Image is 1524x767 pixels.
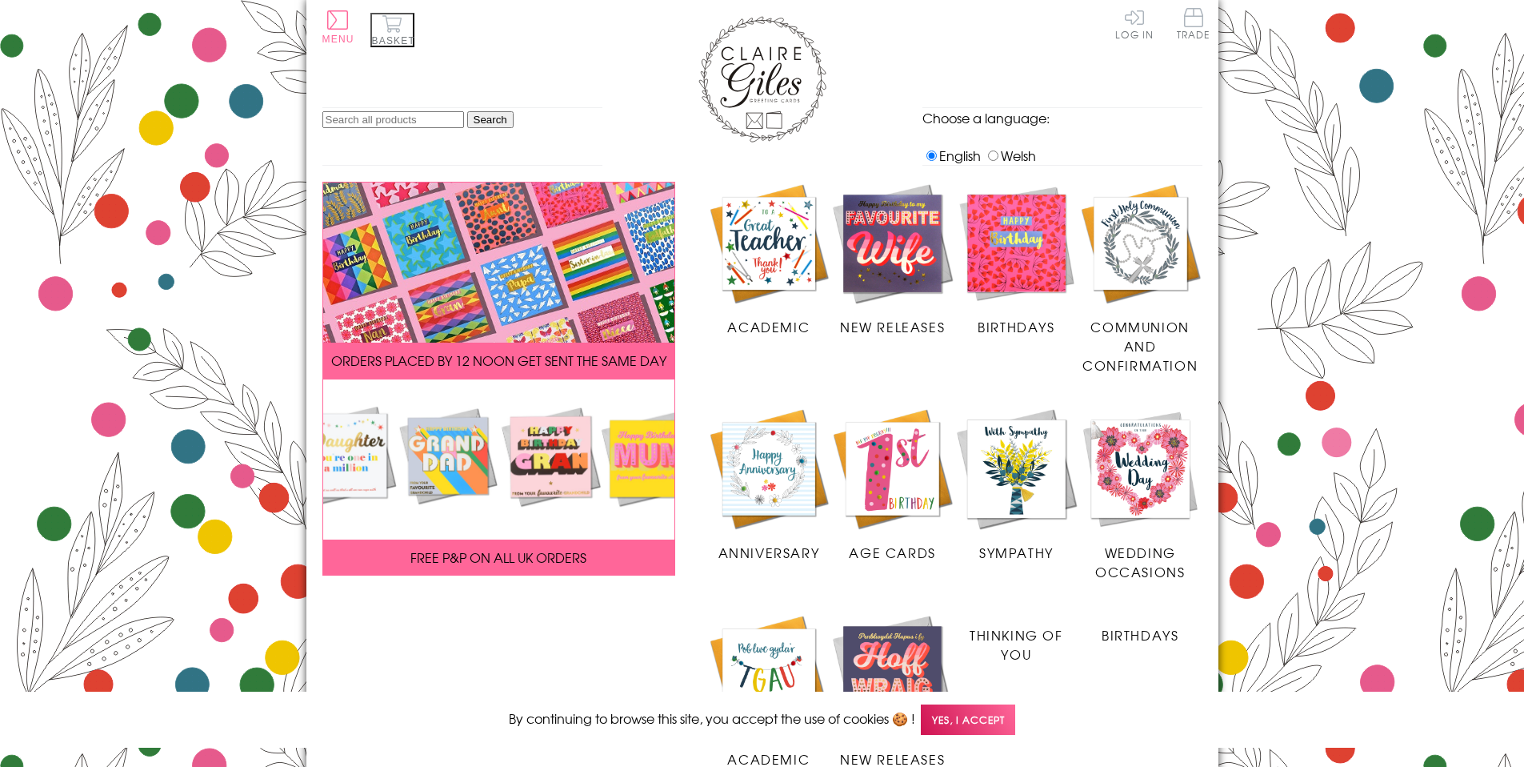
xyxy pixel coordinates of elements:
[840,317,945,336] span: New Releases
[1177,8,1210,39] span: Trade
[331,351,666,370] span: ORDERS PLACED BY 12 NOON GET SENT THE SAME DAY
[1177,8,1210,42] a: Trade
[410,548,586,567] span: FREE P&P ON ALL UK ORDERS
[984,146,1036,165] label: Welsh
[849,543,935,562] span: Age Cards
[718,543,820,562] span: Anniversary
[1078,407,1202,581] a: Wedding Occasions
[1078,182,1202,375] a: Communion and Confirmation
[926,151,937,161] input: English
[698,16,826,143] img: Claire Giles Greetings Cards
[370,13,414,47] button: Basket
[467,111,514,128] input: Search
[727,317,810,336] span: Academic
[707,407,831,562] a: Anniversary
[954,613,1078,664] a: Thinking of You
[979,543,1054,562] span: Sympathy
[830,407,954,562] a: Age Cards
[954,182,1078,337] a: Birthdays
[322,10,354,45] button: Menu
[830,182,954,337] a: New Releases
[1115,8,1154,39] a: Log In
[954,407,1078,562] a: Sympathy
[322,34,354,45] span: Menu
[1102,625,1178,645] span: Birthdays
[322,111,464,128] input: Search all products
[978,317,1054,336] span: Birthdays
[707,182,831,337] a: Academic
[988,151,998,161] input: Welsh
[1078,613,1202,645] a: Birthdays
[922,108,1202,127] p: Choose a language:
[1082,317,1198,375] span: Communion and Confirmation
[921,705,1015,736] span: Yes, I accept
[922,146,981,165] label: English
[1095,543,1185,581] span: Wedding Occasions
[970,625,1063,664] span: Thinking of You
